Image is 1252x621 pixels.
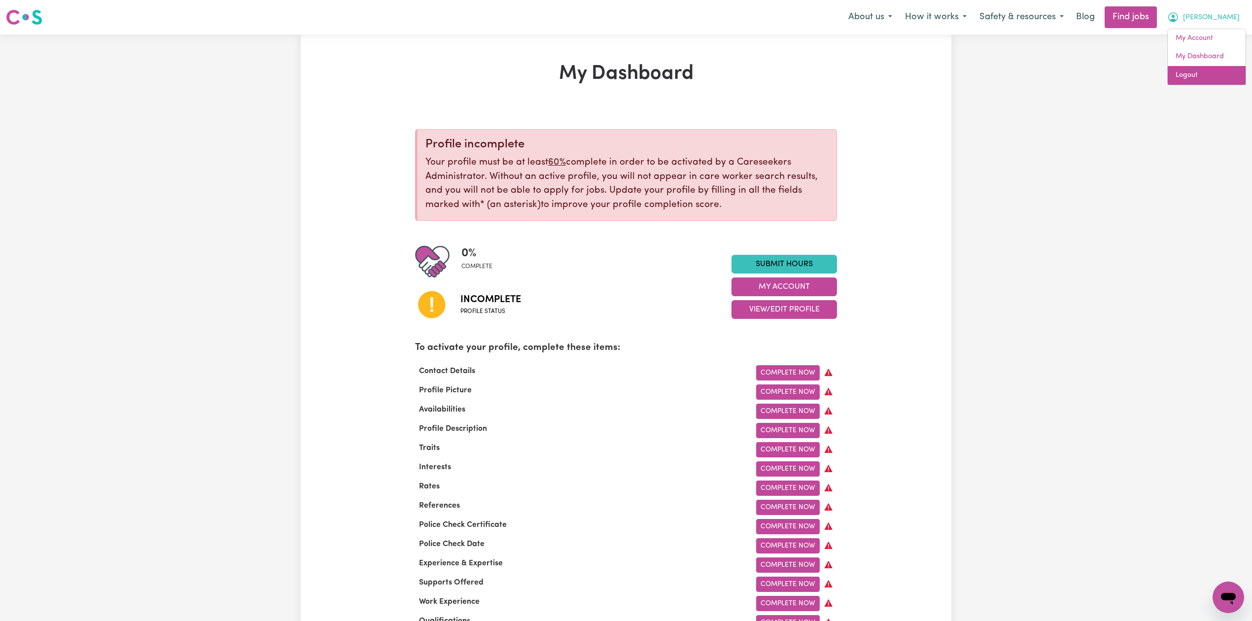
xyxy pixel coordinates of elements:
button: About us [842,7,899,28]
span: Contact Details [415,367,479,375]
a: Complete Now [756,404,820,419]
iframe: Button to launch messaging window [1213,582,1244,613]
p: To activate your profile, complete these items: [415,341,837,355]
a: Blog [1070,6,1101,28]
div: My Account [1167,29,1246,85]
a: Complete Now [756,596,820,611]
a: Complete Now [756,461,820,477]
a: Complete Now [756,423,820,438]
a: Careseekers logo [6,6,42,29]
span: complete [461,262,492,271]
a: Submit Hours [731,255,837,274]
a: Complete Now [756,577,820,592]
h1: My Dashboard [415,62,837,86]
span: Work Experience [415,598,484,606]
a: Complete Now [756,481,820,496]
p: Your profile must be at least complete in order to be activated by a Careseekers Administrator. W... [425,156,829,212]
span: [PERSON_NAME] [1183,12,1240,23]
span: Availabilities [415,406,469,414]
button: My Account [731,277,837,296]
span: Incomplete [460,292,521,307]
span: Police Check Certificate [415,521,511,529]
a: My Account [1168,29,1246,48]
span: Profile Description [415,425,491,433]
span: Profile Picture [415,386,476,394]
img: Careseekers logo [6,8,42,26]
span: Supports Offered [415,579,487,586]
a: Logout [1168,66,1246,85]
a: Complete Now [756,500,820,515]
span: Traits [415,444,444,452]
span: 0 % [461,244,492,262]
button: Safety & resources [973,7,1070,28]
span: Rates [415,483,444,490]
a: Complete Now [756,557,820,573]
button: How it works [899,7,973,28]
u: 60% [548,158,566,167]
a: Find jobs [1105,6,1157,28]
div: Profile completeness: 0% [461,244,500,279]
span: Profile status [460,307,521,316]
a: My Dashboard [1168,47,1246,66]
a: Complete Now [756,519,820,534]
button: My Account [1161,7,1246,28]
span: Police Check Date [415,540,488,548]
span: an asterisk [480,200,541,209]
span: References [415,502,464,510]
button: View/Edit Profile [731,300,837,319]
a: Complete Now [756,538,820,553]
div: Profile incomplete [425,138,829,152]
a: Complete Now [756,365,820,380]
span: Experience & Expertise [415,559,507,567]
a: Complete Now [756,442,820,457]
span: Interests [415,463,455,471]
a: Complete Now [756,384,820,400]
